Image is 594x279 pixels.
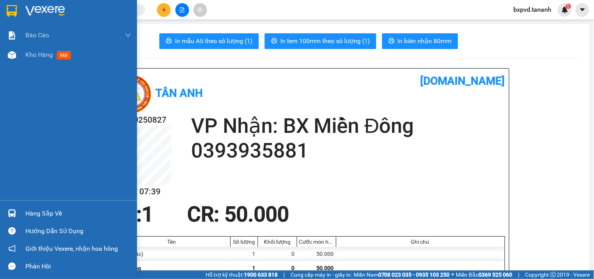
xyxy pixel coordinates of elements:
[8,31,16,40] img: solution-icon
[156,87,203,100] b: Tân Anh
[317,265,334,271] span: 50.000
[197,7,203,13] span: aim
[265,33,376,49] button: printerIn tem 100mm theo số lượng (1)
[354,270,450,279] span: Miền Nam
[398,36,452,46] span: In biên nhận 80mm
[25,261,131,272] div: Phản hồi
[292,265,295,271] span: 0
[115,239,228,245] div: Tên
[233,239,256,245] div: Số lượng
[159,33,259,49] button: printerIn mẫu A5 theo số lượng (1)
[566,4,571,9] sup: 1
[179,7,185,13] span: file-add
[175,3,189,17] button: file-add
[7,55,138,65] div: Tên hàng: BAO ( : 1 )
[258,247,297,261] div: 0
[244,272,278,278] strong: 1900 633 818
[161,7,167,13] span: plus
[567,4,570,9] span: 1
[562,6,569,13] img: icon-new-feature
[8,227,16,235] span: question-circle
[75,7,94,16] span: Nhận:
[271,38,277,45] span: printer
[75,25,138,36] div: 0393935881
[280,36,370,46] span: In tem 100mm theo số lượng (1)
[25,225,131,237] div: Hướng dẫn sử dụng
[421,74,505,87] b: [DOMAIN_NAME]
[187,202,289,226] span: CR : 50.000
[193,3,207,17] button: aim
[175,36,253,46] span: In mẫu A5 theo số lượng (1)
[299,239,334,245] div: Cước món hàng
[8,51,16,59] img: warehouse-icon
[253,265,256,271] span: 1
[206,270,278,279] span: Hỗ trợ kỹ thuật:
[75,7,138,25] div: BX Miền Đông
[113,114,172,127] h2: PVĐ10250827
[388,38,395,45] span: printer
[7,7,69,25] div: BX [PERSON_NAME]
[6,41,70,51] div: 50.000
[125,32,131,38] span: down
[338,239,503,245] div: Ghi chú
[452,273,454,276] span: ⚪️
[113,247,231,261] div: BAO (Khác)
[456,270,513,279] span: Miền Bắc
[507,5,558,14] span: bxpvd.tananh
[7,5,17,17] img: logo-vxr
[142,202,154,226] span: 1
[579,6,586,13] span: caret-down
[378,272,450,278] strong: 0708 023 035 - 0935 103 250
[8,263,16,270] span: message
[8,245,16,252] span: notification
[283,270,285,279] span: |
[57,51,71,60] span: mới
[297,247,336,261] div: 50.000
[518,270,520,279] span: |
[231,247,258,261] div: 1
[260,239,295,245] div: Khối lượng
[7,7,19,16] span: Gửi:
[576,3,589,17] button: caret-down
[191,138,505,163] h2: 0393935881
[551,272,556,277] span: copyright
[6,42,18,50] span: CR :
[113,185,172,198] h2: [DATE] 07:39
[291,270,352,279] span: Cung cấp máy in - giấy in:
[70,54,80,65] span: SL
[479,272,513,278] strong: 0369 525 060
[191,114,505,138] h2: VP Nhận: BX Miền Đông
[8,209,16,217] img: warehouse-icon
[157,3,171,17] button: plus
[25,51,53,58] span: Kho hàng
[166,38,172,45] span: printer
[25,208,131,219] div: Hàng sắp về
[25,244,118,254] span: Giới thiệu Vexere, nhận hoa hồng
[382,33,458,49] button: printerIn biên nhận 80mm
[25,30,49,40] span: Báo cáo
